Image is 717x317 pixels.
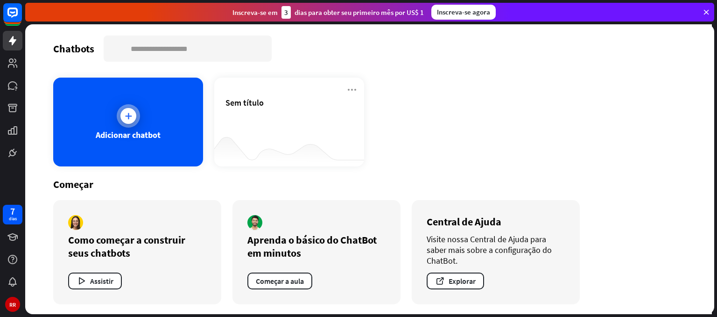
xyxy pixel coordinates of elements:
font: Visite nossa Central de Ajuda para saber mais sobre a configuração do ChatBot. [427,234,552,266]
img: autor [247,215,262,230]
font: Central de Ajuda [427,215,501,228]
button: Explorar [427,273,484,289]
font: Inscreva-se agora [437,7,490,16]
font: 7 [10,205,15,217]
font: Inscreva-se em [232,8,278,17]
font: Adicionar chatbot [96,130,161,140]
button: Começar a aula [247,273,312,289]
font: RR [9,301,16,308]
font: dias para obter seu primeiro mês por US$ 1 [295,8,424,17]
font: dias [9,216,17,222]
font: Chatbots [53,42,94,55]
font: Começar [53,178,93,191]
font: Como começar a construir seus chatbots [68,233,185,259]
font: Aprenda o básico do ChatBot em minutos [247,233,377,259]
font: 3 [284,8,288,17]
font: Assistir [90,276,113,286]
font: Começar a aula [256,276,304,286]
a: 7 dias [3,205,22,224]
span: Sem título [225,97,264,108]
font: Explorar [449,276,476,286]
button: Assistir [68,273,122,289]
button: Abra o widget de bate-papo do LiveChat [7,4,35,32]
img: autor [68,215,83,230]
